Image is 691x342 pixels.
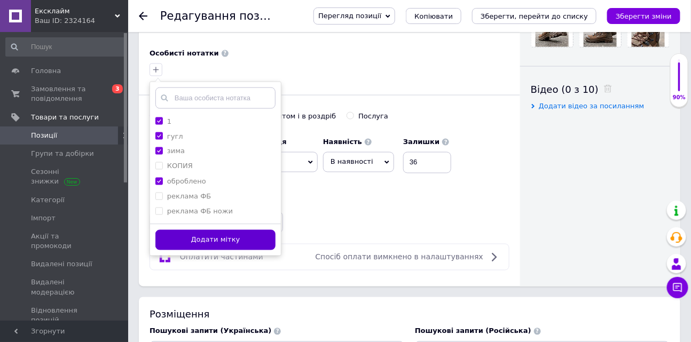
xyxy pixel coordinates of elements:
[13,51,53,59] strong: Фурнитура:
[31,232,99,251] span: Акції та промокоди
[35,16,128,26] div: Ваш ID: 2324164
[31,66,61,76] span: Головна
[31,259,92,269] span: Видалені позиції
[403,152,451,173] input: -
[667,277,688,298] button: Чат з покупцем
[31,167,99,186] span: Сезонні знижки
[31,84,99,104] span: Замовлення та повідомлення
[180,253,263,261] span: Оплатити частинами
[13,28,74,36] strong: [PERSON_NAME]:
[616,12,672,20] i: Зберегти зміни
[316,253,483,261] span: Спосіб оплати вимкнено в налаштуваннях
[13,43,51,51] strong: Фурнітура:
[167,132,183,140] label: гугл
[481,12,588,20] i: Зберегти, перейти до списку
[318,12,381,20] span: Перегляд позиції
[155,230,276,251] button: Додати мітку
[13,21,41,29] strong: Устілка:
[31,277,99,297] span: Видалені модерацією
[31,195,65,205] span: Категорії
[11,79,53,88] strong: Назначение:
[167,193,211,201] label: реклама ФБ
[31,149,94,158] span: Групи та добірки
[403,138,439,146] b: Залишки
[251,152,318,172] span: шт.
[31,306,99,325] span: Відновлення позицій
[150,327,271,335] span: Пошукові запити (Українська)
[406,8,461,24] button: Копіювати
[331,158,373,166] span: В наявності
[150,49,219,57] b: Особисті нотатки
[167,162,193,170] label: КОПИЯ
[358,112,388,121] div: Послуга
[31,213,56,223] span: Імпорт
[539,102,645,110] span: Додати відео за посиланням
[414,12,453,20] span: Копіювати
[272,112,336,121] div: Оптом і в роздріб
[167,178,206,186] label: оброблено
[150,308,670,321] div: Розміщення
[103,6,151,14] strong: 300 000 шагов
[11,71,163,104] p: тактичні, військові, повсякденні, трекінгові, для охорони, поліції та активного використання
[415,327,531,335] span: Пошукові запити (Російська)
[31,113,99,122] span: Товари та послуги
[671,94,688,101] div: 90%
[11,78,163,123] p: тактические, военные, повседневные, туристические, для охраны и активного использования
[531,84,599,95] span: Відео (0 з 10)
[35,6,115,16] span: Ексклайм
[323,138,362,146] b: Наявність
[11,72,58,80] strong: Призначення:
[472,8,596,24] button: Зберегти, перейти до списку
[31,131,57,140] span: Позиції
[160,10,579,22] h1: Редагування позиції: YDS EXTREME Берці тактичні шкіряні YDS ВТ4759
[167,208,233,216] label: реклама ФБ ножи
[607,8,680,24] button: Зберегти зміни
[670,53,688,107] div: 90% Якість заповнення
[112,84,123,93] span: 3
[13,6,96,14] strong: Водонепроницаемость:
[167,117,171,125] label: 1
[139,12,147,20] div: Повернутися назад
[5,37,126,57] input: Пошук
[155,88,276,109] input: Ваша особиста нотатка
[167,147,185,155] label: зима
